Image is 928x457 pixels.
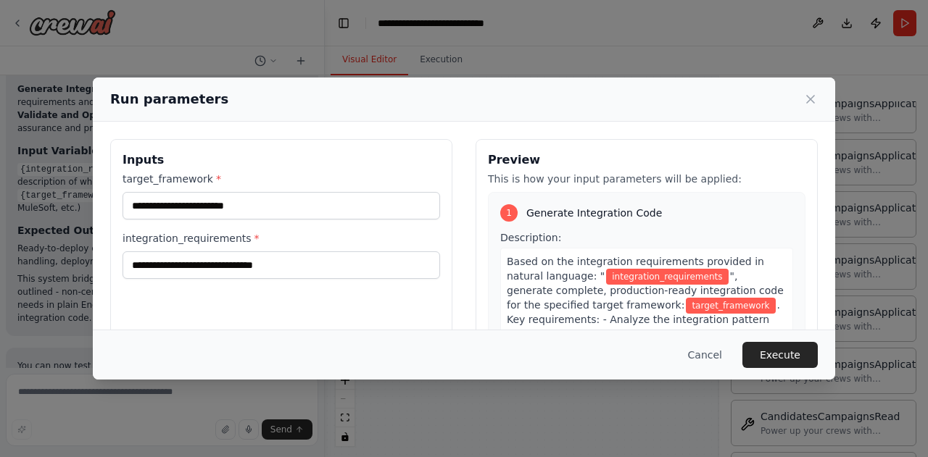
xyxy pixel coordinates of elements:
[507,256,764,282] span: Based on the integration requirements provided in natural language: "
[123,151,440,169] h3: Inputs
[742,342,818,368] button: Execute
[500,232,561,243] span: Description:
[488,151,805,169] h3: Preview
[606,269,728,285] span: Variable: integration_requirements
[123,231,440,246] label: integration_requirements
[507,270,784,311] span: ", generate complete, production-ready integration code for the specified target framework:
[110,89,228,109] h2: Run parameters
[123,172,440,186] label: target_framework
[686,298,775,314] span: Variable: target_framework
[676,342,734,368] button: Cancel
[488,172,805,186] p: This is how your input parameters will be applied:
[526,206,662,220] span: Generate Integration Code
[500,204,518,222] div: 1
